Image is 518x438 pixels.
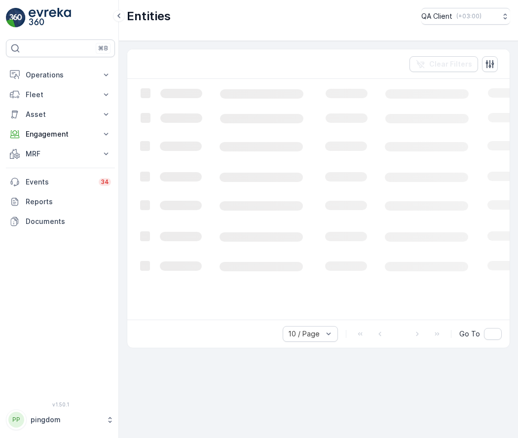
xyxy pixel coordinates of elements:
[409,56,478,72] button: Clear Filters
[29,8,71,28] img: logo_light-DOdMpM7g.png
[429,59,472,69] p: Clear Filters
[26,70,95,80] p: Operations
[6,85,115,105] button: Fleet
[421,8,510,25] button: QA Client(+03:00)
[26,109,95,119] p: Asset
[31,415,101,425] p: pingdom
[6,401,115,407] span: v 1.50.1
[6,192,115,212] a: Reports
[6,212,115,231] a: Documents
[26,129,95,139] p: Engagement
[6,105,115,124] button: Asset
[6,409,115,430] button: PPpingdom
[456,12,481,20] p: ( +03:00 )
[26,177,93,187] p: Events
[8,412,24,428] div: PP
[101,178,109,186] p: 34
[6,124,115,144] button: Engagement
[421,11,452,21] p: QA Client
[98,44,108,52] p: ⌘B
[26,217,111,226] p: Documents
[6,172,115,192] a: Events34
[26,197,111,207] p: Reports
[459,329,480,339] span: Go To
[6,8,26,28] img: logo
[26,90,95,100] p: Fleet
[6,144,115,164] button: MRF
[6,65,115,85] button: Operations
[26,149,95,159] p: MRF
[127,8,171,24] p: Entities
